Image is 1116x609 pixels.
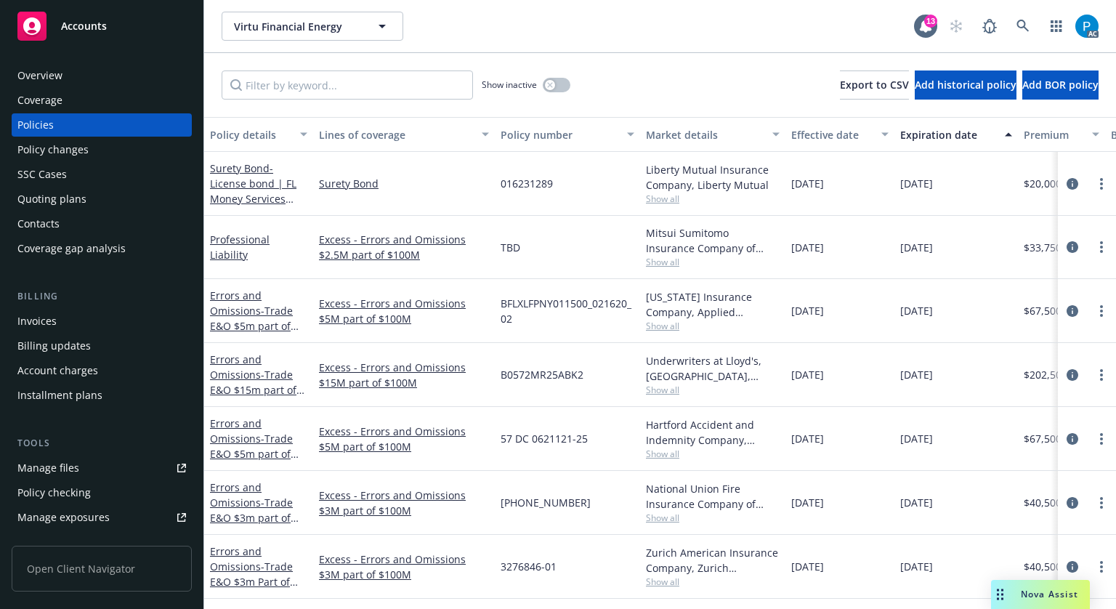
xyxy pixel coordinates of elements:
[1093,494,1110,512] a: more
[17,384,102,407] div: Installment plans
[210,432,299,476] span: - Trade E&O $5m part of $100m
[900,559,933,574] span: [DATE]
[12,212,192,235] a: Contacts
[791,559,824,574] span: [DATE]
[1064,494,1081,512] a: circleInformation
[1018,117,1105,152] button: Premium
[17,113,54,137] div: Policies
[1024,127,1083,142] div: Premium
[840,78,909,92] span: Export to CSV
[1024,240,1076,255] span: $33,750.00
[646,417,780,448] div: Hartford Accident and Indemnity Company, Hartford Insurance Group
[900,127,996,142] div: Expiration date
[646,162,780,193] div: Liberty Mutual Insurance Company, Liberty Mutual
[210,161,296,221] a: Surety Bond
[17,89,62,112] div: Coverage
[210,352,296,412] a: Errors and Omissions
[991,580,1090,609] button: Nova Assist
[204,117,313,152] button: Policy details
[1024,176,1076,191] span: $20,000.00
[646,320,780,332] span: Show all
[319,176,489,191] a: Surety Bond
[495,117,640,152] button: Policy number
[1022,78,1099,92] span: Add BOR policy
[646,481,780,512] div: National Union Fire Insurance Company of [GEOGRAPHIC_DATA], [GEOGRAPHIC_DATA], AIG
[319,488,489,518] a: Excess - Errors and Omissions $3M part of $100M
[1093,175,1110,193] a: more
[975,12,1004,41] a: Report a Bug
[210,304,299,348] span: - Trade E&O $5m part of $100m
[1064,366,1081,384] a: circleInformation
[12,334,192,358] a: Billing updates
[12,237,192,260] a: Coverage gap analysis
[12,113,192,137] a: Policies
[900,176,933,191] span: [DATE]
[17,481,91,504] div: Policy checking
[12,506,192,529] span: Manage exposures
[942,12,971,41] a: Start snowing
[840,70,909,100] button: Export to CSV
[17,310,57,333] div: Invoices
[12,359,192,382] a: Account charges
[210,127,291,142] div: Policy details
[501,367,583,382] span: B0572MR25ABK2
[234,19,360,34] span: Virtu Financial Energy
[791,367,824,382] span: [DATE]
[61,20,107,32] span: Accounts
[1064,175,1081,193] a: circleInformation
[791,495,824,510] span: [DATE]
[210,368,304,412] span: - Trade E&O $15m part of $100m
[210,289,293,348] a: Errors and Omissions
[17,187,86,211] div: Quoting plans
[501,240,520,255] span: TBD
[1093,366,1110,384] a: more
[12,89,192,112] a: Coverage
[1024,431,1076,446] span: $67,500.00
[12,310,192,333] a: Invoices
[12,546,192,592] span: Open Client Navigator
[1093,302,1110,320] a: more
[17,212,60,235] div: Contacts
[17,64,62,87] div: Overview
[17,334,91,358] div: Billing updates
[991,580,1009,609] div: Drag to move
[482,78,537,91] span: Show inactive
[501,559,557,574] span: 3276846-01
[319,296,489,326] a: Excess - Errors and Omissions $5M part of $100M
[646,225,780,256] div: Mitsui Sumitomo Insurance Company of America, Mitsui Sumitomo Insurance Group
[319,127,473,142] div: Lines of coverage
[1008,12,1038,41] a: Search
[1064,302,1081,320] a: circleInformation
[210,233,270,262] a: Professional Liability
[12,436,192,451] div: Tools
[1093,430,1110,448] a: more
[12,163,192,186] a: SSC Cases
[12,6,192,47] a: Accounts
[319,424,489,454] a: Excess - Errors and Omissions $5M part of $100M
[791,176,824,191] span: [DATE]
[17,359,98,382] div: Account charges
[791,127,873,142] div: Effective date
[12,481,192,504] a: Policy checking
[791,240,824,255] span: [DATE]
[646,384,780,396] span: Show all
[646,127,764,142] div: Market details
[313,117,495,152] button: Lines of coverage
[646,545,780,576] div: Zurich American Insurance Company, Zurich Insurance Group
[17,531,113,554] div: Manage certificates
[501,431,588,446] span: 57 DC 0621121-25
[791,431,824,446] span: [DATE]
[1064,558,1081,576] a: circleInformation
[12,384,192,407] a: Installment plans
[17,163,67,186] div: SSC Cases
[12,289,192,304] div: Billing
[1075,15,1099,38] img: photo
[646,193,780,205] span: Show all
[900,367,933,382] span: [DATE]
[1064,238,1081,256] a: circleInformation
[501,176,553,191] span: 016231289
[501,127,618,142] div: Policy number
[1064,430,1081,448] a: circleInformation
[210,544,293,604] a: Errors and Omissions
[900,240,933,255] span: [DATE]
